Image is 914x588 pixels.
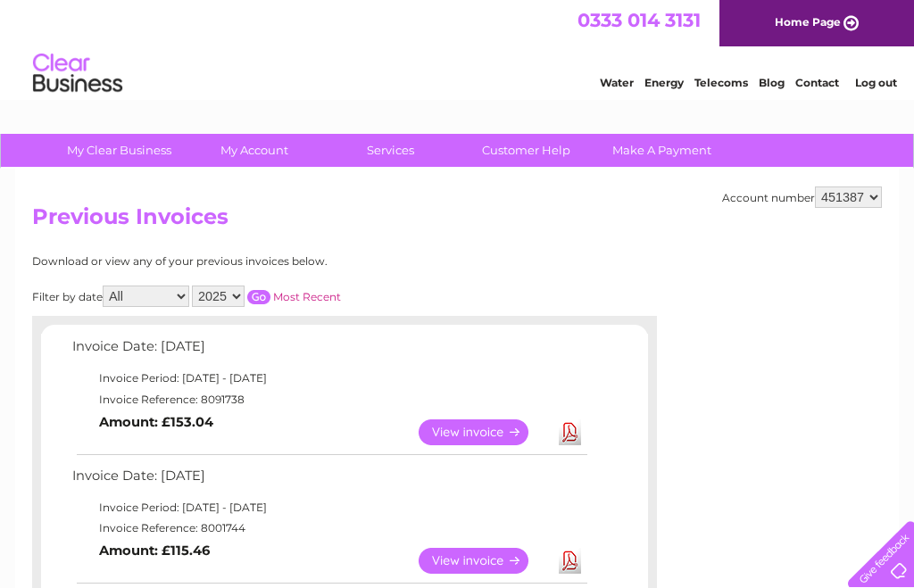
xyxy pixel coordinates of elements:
[855,76,897,89] a: Log out
[32,204,882,238] h2: Previous Invoices
[32,255,501,268] div: Download or view any of your previous invoices below.
[419,419,550,445] a: View
[644,76,684,89] a: Energy
[453,134,600,167] a: Customer Help
[694,76,748,89] a: Telecoms
[588,134,735,167] a: Make A Payment
[559,419,581,445] a: Download
[419,548,550,574] a: View
[577,9,701,31] a: 0333 014 3131
[722,186,882,208] div: Account number
[600,76,634,89] a: Water
[99,542,210,559] b: Amount: £115.46
[37,10,880,87] div: Clear Business is a trading name of Verastar Limited (registered in [GEOGRAPHIC_DATA] No. 3667643...
[795,76,839,89] a: Contact
[759,76,785,89] a: Blog
[68,464,590,497] td: Invoice Date: [DATE]
[68,368,590,389] td: Invoice Period: [DATE] - [DATE]
[46,134,193,167] a: My Clear Business
[273,290,341,303] a: Most Recent
[68,497,590,518] td: Invoice Period: [DATE] - [DATE]
[317,134,464,167] a: Services
[32,286,501,307] div: Filter by date
[181,134,328,167] a: My Account
[68,518,590,539] td: Invoice Reference: 8001744
[32,46,123,101] img: logo.png
[68,335,590,368] td: Invoice Date: [DATE]
[559,548,581,574] a: Download
[68,389,590,410] td: Invoice Reference: 8091738
[99,414,213,430] b: Amount: £153.04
